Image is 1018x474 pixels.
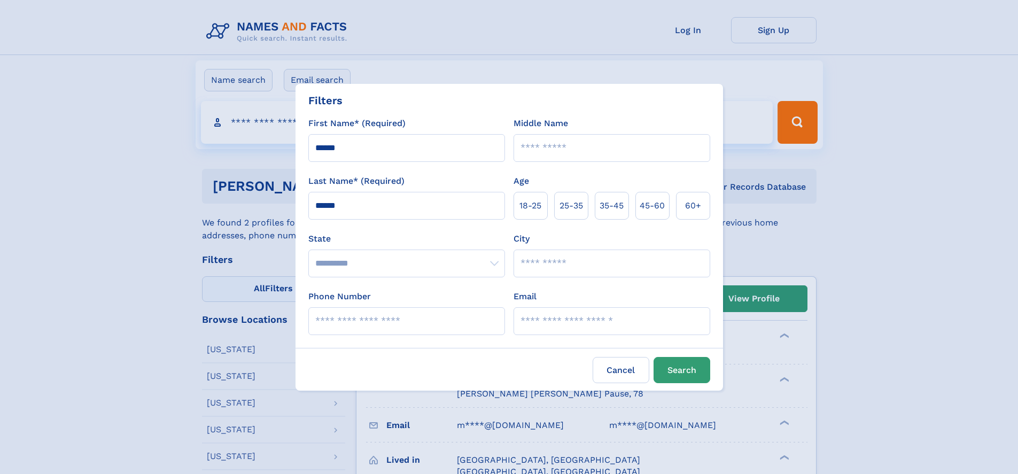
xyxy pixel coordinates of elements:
label: Cancel [593,357,649,383]
div: Filters [308,92,343,108]
label: Phone Number [308,290,371,303]
span: 45‑60 [640,199,665,212]
label: State [308,232,505,245]
label: Last Name* (Required) [308,175,405,188]
button: Search [654,357,710,383]
label: Middle Name [514,117,568,130]
span: 60+ [685,199,701,212]
label: First Name* (Required) [308,117,406,130]
label: Age [514,175,529,188]
label: Email [514,290,537,303]
span: 18‑25 [519,199,541,212]
span: 35‑45 [600,199,624,212]
span: 25‑35 [559,199,583,212]
label: City [514,232,530,245]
